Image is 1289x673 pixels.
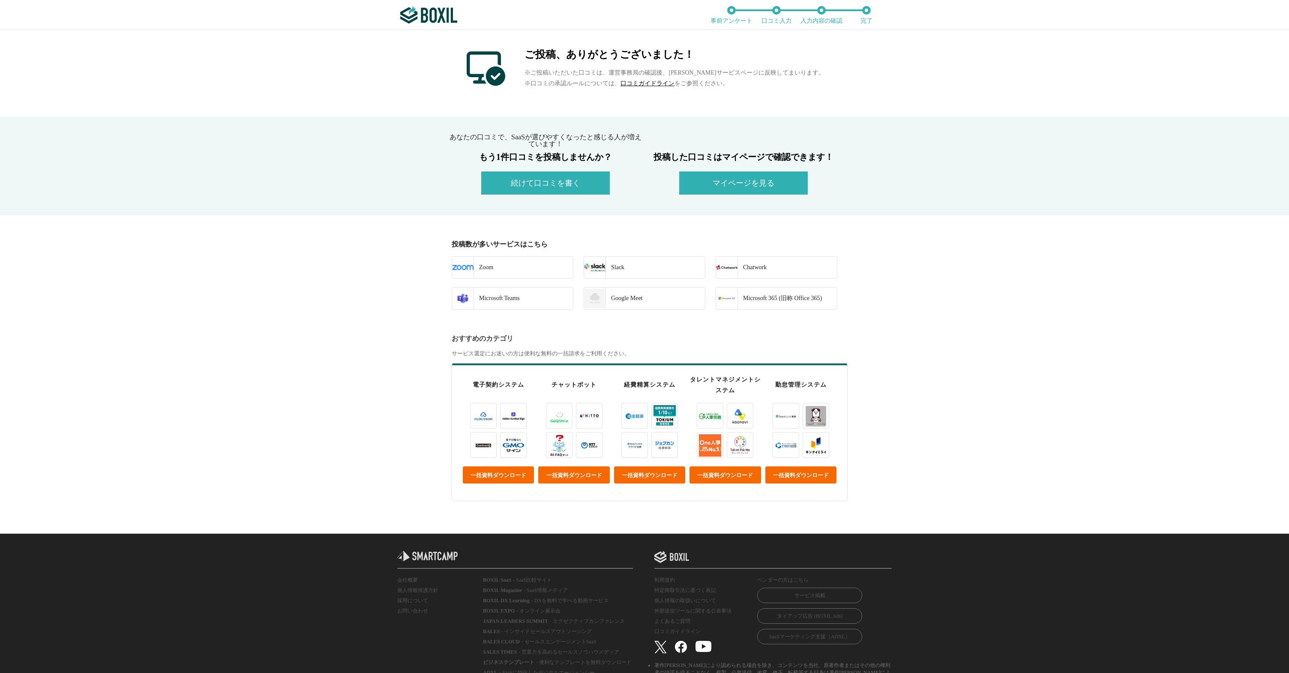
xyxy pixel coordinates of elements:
[400,6,457,24] img: ボクシルSaaS_ロゴ
[675,641,687,653] img: facebook_icon.svg
[483,649,633,655] a: SALES TIMES- 営業力を高めるセールスノウハウメディア
[679,180,808,187] a: マイページを見る
[538,466,609,484] button: 一括資料ダウンロード
[546,433,572,458] img: AI-FAQボット
[452,241,842,248] div: 投稿数が多いサービスはこちら
[516,608,561,613] p: - オンライン展示会
[536,660,632,665] p: - 便利なテンプレートを無料ダウンロード
[483,639,633,644] a: BALES CLOUD- セールスエンゲージメントSaaS
[773,433,799,458] img: CYBER XEED
[727,403,753,429] img: カオナビ
[754,6,799,24] li: 口コミ入力
[773,403,799,429] img: TeamSpirit 勤怠（旧 チムスピ勤怠）
[483,629,633,634] a: BALES- インサイドセールスアウトソーシング
[765,466,836,484] button: 一括資料ダウンロード
[483,660,633,665] a: ビジネステンプレート- 便利なテンプレートを無料ダウンロード
[654,598,757,603] a: 個人情報の取扱いについて
[474,257,493,278] div: Zoom
[524,588,568,593] p: - SaaS情報メディア
[483,649,517,655] p: SALES TIMES
[481,180,610,187] a: 続けて口コミを書く
[397,577,483,583] a: 会社概要
[697,433,723,458] img: One人事
[654,551,704,563] img: boxil_logo.svg
[716,256,837,279] a: Chatwork
[622,403,647,429] img: 楽楽精算
[803,433,829,458] img: キンタイミライ
[397,588,483,593] a: 個人情報保護方針
[576,403,602,429] img: HiTTO
[757,577,862,583] p: ベンダーの方はこちら
[525,78,824,89] p: ※口コミの承認ルールについては、 をご参照ください。
[654,629,757,634] a: 口コミガイドライン
[463,376,534,394] div: 電子契約システム
[606,257,624,278] div: Slack
[758,609,862,623] a: タイアップ広告 (BOXIL Ads)
[769,634,850,639] p: SaaSマーケティング支援（ADXL）
[606,288,642,309] div: Google Meet
[513,577,552,583] p: - SaaS比較サイト
[483,588,633,593] a: BOXIL Magazine- SaaS情報メディア
[654,641,666,653] img: twitter_icon.svg
[614,466,685,484] button: 一括資料ダウンロード
[689,376,761,394] div: タレントマネジメントシステム
[483,608,633,613] a: BOXIL EXPO- オンライン展示会
[584,256,705,279] a: Slack
[522,639,597,644] p: - セールスエンゲージメントSaaS
[397,598,483,603] a: 採用について
[471,433,496,458] img: ContractS CLM
[697,403,723,429] img: KING OF TIME 人事労務
[758,629,862,644] a: SaaSマーケティング支援（ADXL）
[652,403,677,429] img: TOKIUM経費精算
[483,660,534,665] p: ビジネステンプレート
[584,287,705,309] a: Google Meet
[525,67,824,78] p: ※ご投稿いただいた口コミは、運営事務局の確認後、[PERSON_NAME]サービスページに反映してまいります。
[452,351,842,356] div: サービス選定にお迷いの方は便利な無料の一括請求をご利用ください。
[501,629,592,634] p: - インサイドセールスアウトソーシング
[447,153,644,161] h3: もう1件口コミを投稿しませんか？
[844,6,889,24] li: 完了
[550,619,625,624] p: - エグゼクティブカンファレンス
[737,257,767,278] div: Chatwork
[452,335,842,342] div: おすすめのカテゴリ
[483,577,511,583] p: BOXIL SaaS
[654,577,757,583] a: 利用規約
[758,588,862,603] a: サービス掲載
[531,598,609,603] p: - DXを無料で学べる動画サービス
[654,588,757,593] a: 特定商取引法に基づく表記
[519,649,619,655] p: - 営業力を高めるセールスノウハウメディア
[799,6,844,24] li: 入力内容の確認
[481,171,610,195] button: 続けて口コミを書く
[695,641,712,652] img: youtube_icon.svg
[654,619,757,624] a: よくあるご質問
[689,466,761,484] button: 一括資料ダウンロード
[474,288,520,309] div: Microsoft Teams
[501,403,526,429] img: Adobe Acrobat Sign
[777,613,842,619] p: タイアップ広告 (BOXIL Ads)
[765,376,836,394] div: 勤怠管理システム
[483,577,633,583] a: BOXIL SaaS- SaaS比較サイト
[483,598,530,603] p: BOXIL DX Learning
[463,466,534,484] button: 一括資料ダウンロード
[679,171,808,195] button: マイページを見る
[654,608,757,613] a: 外部送信ツールに関する公表事項
[727,433,753,458] img: タレントパレット
[525,49,824,60] h2: ご投稿、ありがとうございました！
[614,376,685,394] div: 経費精算システム
[794,593,825,598] p: サービス掲載
[576,433,602,458] img: ビズリンクチャット応対ソリューション
[471,403,496,429] img: クラウドサイン
[803,403,829,429] img: Touch On Time
[737,288,822,309] div: Microsoft 365 (旧称 Office 365)
[483,619,633,624] a: JAPAN LEADERS SUMMIT- エグゼクティブカンファレンス
[652,433,677,458] img: ジョブカン経費精算
[716,287,837,309] a: Microsoft 365 (旧称 Office 365)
